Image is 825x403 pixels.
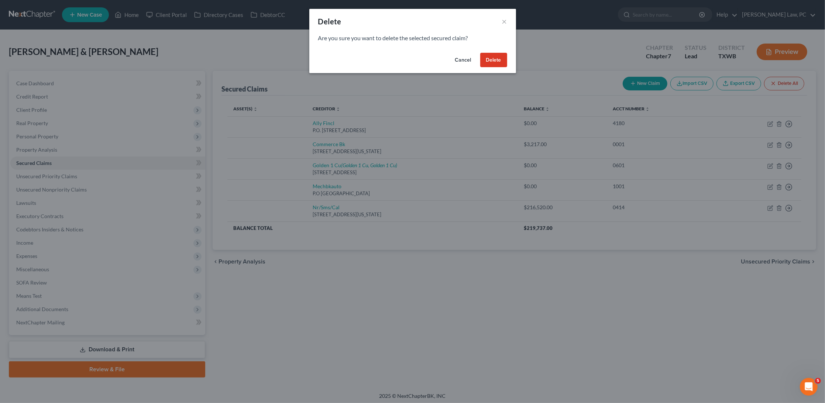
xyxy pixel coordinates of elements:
p: Are you sure you want to delete the selected secured claim? [318,34,507,42]
button: Delete [480,53,507,68]
button: Cancel [449,53,477,68]
div: Delete [318,16,341,27]
span: 5 [815,378,821,384]
button: × [502,17,507,26]
iframe: Intercom live chat [800,378,818,396]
